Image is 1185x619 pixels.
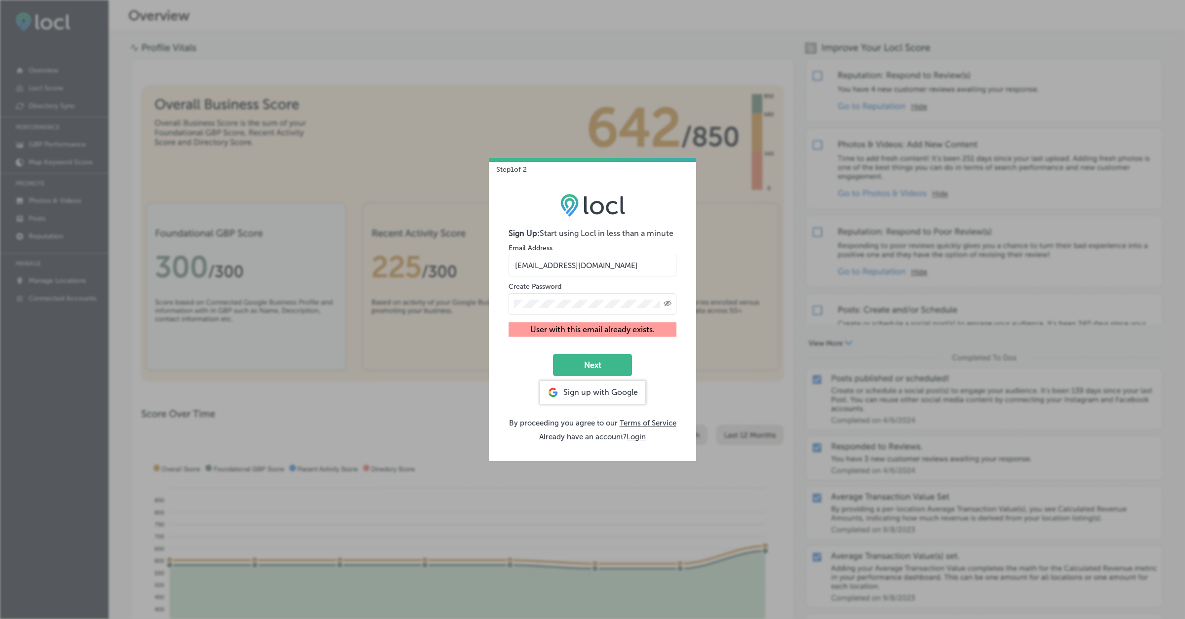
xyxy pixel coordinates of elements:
[560,193,625,216] img: LOCL logo
[489,158,527,174] p: Step 1 of 2
[509,322,676,337] div: User with this email already exists.
[664,300,671,309] span: Toggle password visibility
[540,229,673,238] span: Start using Locl in less than a minute
[553,354,632,376] button: Next
[620,419,676,427] a: Terms of Service
[509,244,553,252] label: Email Address
[627,432,646,441] button: Login
[509,282,561,291] label: Create Password
[509,229,540,238] strong: Sign Up:
[540,381,645,404] div: Sign up with Google
[509,419,676,427] p: By proceeding you agree to our
[509,432,676,441] p: Already have an account?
